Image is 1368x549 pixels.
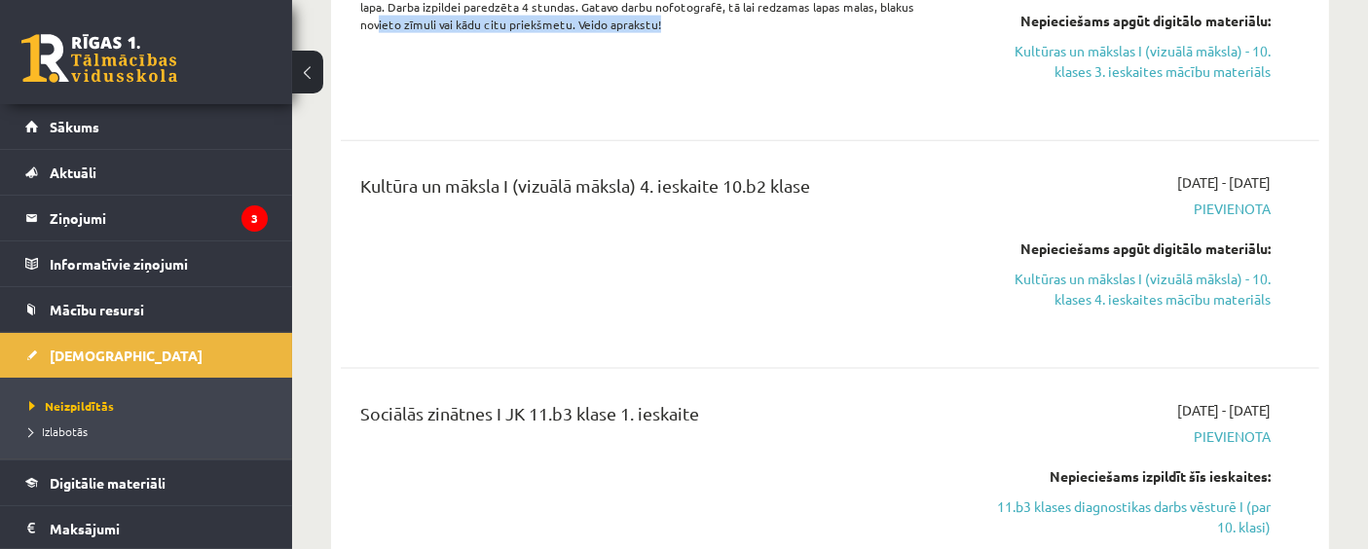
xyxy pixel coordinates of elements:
a: Informatīvie ziņojumi [25,241,268,286]
a: Digitālie materiāli [25,460,268,505]
i: 3 [241,205,268,232]
div: Nepieciešams apgūt digitālo materiālu: [986,11,1271,31]
a: Kultūras un mākslas I (vizuālā māksla) - 10. klases 3. ieskaites mācību materiāls [986,41,1271,82]
div: Sociālās zinātnes I JK 11.b3 klase 1. ieskaite [360,400,957,436]
a: Mācību resursi [25,287,268,332]
span: Digitālie materiāli [50,474,166,492]
div: Kultūra un māksla I (vizuālā māksla) 4. ieskaite 10.b2 klase [360,172,957,208]
div: Nepieciešams apgūt digitālo materiālu: [986,238,1271,259]
span: Pievienota [986,426,1271,447]
a: Kultūras un mākslas I (vizuālā māksla) - 10. klases 4. ieskaites mācību materiāls [986,269,1271,310]
a: Rīgas 1. Tālmācības vidusskola [21,34,177,83]
span: [DATE] - [DATE] [1177,400,1271,421]
a: Izlabotās [29,422,273,440]
span: Neizpildītās [29,398,114,414]
span: Izlabotās [29,423,88,439]
span: Mācību resursi [50,301,144,318]
legend: Informatīvie ziņojumi [50,241,268,286]
legend: Ziņojumi [50,196,268,240]
a: [DEMOGRAPHIC_DATA] [25,333,268,378]
span: [DEMOGRAPHIC_DATA] [50,347,203,364]
span: Sākums [50,118,99,135]
a: Neizpildītās [29,397,273,415]
a: Sākums [25,104,268,149]
a: Aktuāli [25,150,268,195]
a: 11.b3 klases diagnostikas darbs vēsturē I (par 10. klasi) [986,496,1271,537]
a: Ziņojumi3 [25,196,268,240]
span: [DATE] - [DATE] [1177,172,1271,193]
div: Nepieciešams izpildīt šīs ieskaites: [986,466,1271,487]
span: Aktuāli [50,164,96,181]
span: Pievienota [986,199,1271,219]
